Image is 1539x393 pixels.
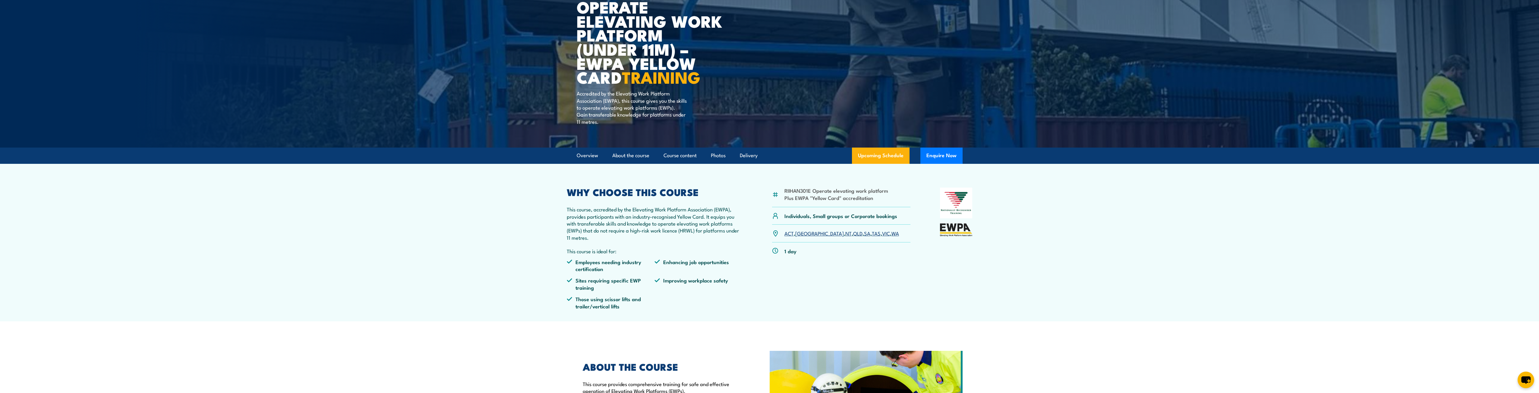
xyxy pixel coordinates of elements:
[853,229,863,237] a: QLD
[567,258,655,273] li: Employees needing industry certification
[567,188,743,196] h2: WHY CHOOSE THIS COURSE
[567,277,655,291] li: Sites requiring specific EWP training
[664,148,697,164] a: Course content
[940,188,973,218] img: Nationally Recognised Training logo.
[583,362,742,371] h2: ABOUT THE COURSE
[872,229,881,237] a: TAS
[882,229,890,237] a: VIC
[845,229,852,237] a: NT
[940,223,973,236] img: EWPA
[711,148,726,164] a: Photos
[740,148,758,164] a: Delivery
[784,187,888,194] li: RIIHAN301E Operate elevating work platform
[654,258,743,273] li: Enhancing job opportunities
[891,229,899,237] a: WA
[784,230,899,237] p: , , , , , , ,
[784,194,888,201] li: Plus EWPA "Yellow Card" accreditation
[654,277,743,291] li: Improving workplace safety
[795,229,844,237] a: [GEOGRAPHIC_DATA]
[577,90,687,125] p: Accredited by the Elevating Work Platform Association (EWPA), this course gives you the skills to...
[784,229,794,237] a: ACT
[864,229,870,237] a: SA
[920,148,963,164] button: Enquire Now
[784,212,897,219] p: Individuals, Small groups or Corporate bookings
[1518,372,1534,388] button: chat-button
[784,248,796,254] p: 1 day
[567,206,743,241] p: This course, accredited by the Elevating Work Platform Association (EWPA), provides participants ...
[577,148,598,164] a: Overview
[567,295,655,310] li: Those using scissor lifts and trailer/vertical lifts
[622,64,700,89] strong: TRAINING
[852,148,910,164] a: Upcoming Schedule
[612,148,649,164] a: About the course
[567,248,743,254] p: This course is ideal for:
